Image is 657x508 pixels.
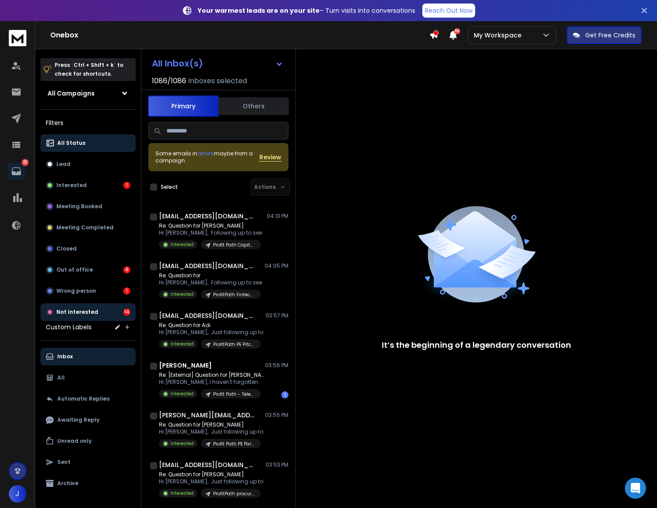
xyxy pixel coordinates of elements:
p: Hi [PERSON_NAME], Following up to see [159,229,262,236]
button: Review [259,153,281,162]
button: Closed [41,240,136,258]
p: Automatic Replies [57,395,110,402]
button: Others [218,96,289,116]
button: Archive [41,475,136,492]
p: Re: Question for [159,272,262,279]
p: Re: Question for Adi [159,322,263,329]
button: Automatic Replies [41,390,136,408]
span: 50 [454,28,460,34]
button: Meeting Booked [41,198,136,215]
h1: All Campaigns [48,89,95,98]
p: Closed [56,245,77,252]
p: Re: Question for [PERSON_NAME] [159,471,263,478]
p: Archive [57,480,78,487]
div: 1 [281,391,288,398]
h1: Onebox [50,30,429,40]
div: Open Intercom Messenger [625,478,646,499]
button: J [9,485,26,503]
h3: Filters [41,117,136,129]
p: ProfitPath PE PitchBook Data [213,341,255,348]
p: Hi [PERSON_NAME], Just following up to [159,329,263,336]
h1: All Inbox(s) [152,59,203,68]
h3: Custom Labels [46,323,92,331]
button: Primary [148,96,218,117]
p: Meeting Completed [56,224,114,231]
p: Interested [170,490,194,497]
h1: [EMAIL_ADDRESS][DOMAIN_NAME] [159,212,256,221]
p: Press to check for shortcuts. [55,61,123,78]
p: 03:56 PM [265,362,288,369]
span: 1086 / 1086 [152,76,186,86]
p: Profit Path - Telemedicine - mkt cmo ceo coo [213,391,255,398]
h1: [PERSON_NAME][EMAIL_ADDRESS][DOMAIN_NAME] [159,411,256,420]
button: Out of office6 [41,261,136,279]
span: others [197,150,214,157]
label: Select [161,184,178,191]
p: Interested [170,390,194,397]
p: Re: [External] Question for [PERSON_NAME] [159,372,265,379]
div: 14 [123,309,130,316]
p: 04:13 PM [267,213,288,220]
p: Profit Path Capital Market-- Relaunch [213,242,255,248]
p: Interested [170,291,194,298]
button: Interested1 [41,177,136,194]
p: 03:55 PM [265,412,288,419]
p: ProfitPath procurement consulting WORLDWIDE [213,490,255,497]
p: All Status [57,140,85,147]
p: Meeting Booked [56,203,102,210]
button: Lead [41,155,136,173]
p: All [57,374,65,381]
h1: [EMAIL_ADDRESS][DOMAIN_NAME] [159,311,256,320]
button: Meeting Completed [41,219,136,236]
button: All Inbox(s) [145,55,290,72]
p: Awaiting Reply [57,416,100,423]
p: Sent [57,459,70,466]
button: Not Interested14 [41,303,136,321]
div: 1 [123,182,130,189]
button: Wrong person1 [41,282,136,300]
div: Some emails in maybe from a campaign [155,150,259,164]
p: Unread only [57,438,92,445]
button: Sent [41,453,136,471]
h1: [EMAIL_ADDRESS][DOMAIN_NAME] [159,261,256,270]
p: Not Interested [56,309,98,316]
button: All Status [41,134,136,152]
p: 22 [22,159,29,166]
div: 6 [123,266,130,273]
p: Interested [56,182,87,189]
p: Profit Path PE Partnerst-- Relaunced [213,441,255,447]
p: 03:57 PM [266,312,288,319]
p: – Turn visits into conversations [198,6,415,15]
button: All Campaigns [41,85,136,102]
p: 03:53 PM [266,461,288,468]
p: 04:05 PM [265,262,288,269]
p: Interested [170,440,194,447]
p: Inbox [57,353,73,360]
button: All [41,369,136,387]
p: Hi [PERSON_NAME], Just following up to [159,428,263,435]
p: Reach Out Now [425,6,472,15]
p: Get Free Credits [585,31,635,40]
p: Interested [170,341,194,347]
h1: [PERSON_NAME] [159,361,212,370]
p: My Workspace [474,31,525,40]
a: 22 [7,162,25,180]
p: Hi [PERSON_NAME], Just following up to [159,478,263,485]
p: Re: Question for [PERSON_NAME] [159,222,262,229]
p: Wrong person [56,287,96,294]
img: logo [9,30,26,46]
button: Unread only [41,432,136,450]
p: ProfitPath Fintech pitchbook (Financing clone) [213,291,255,298]
p: Re: Question for [PERSON_NAME] [159,421,263,428]
div: 1 [123,287,130,294]
h1: [EMAIL_ADDRESS][DOMAIN_NAME] [159,460,256,469]
h3: Inboxes selected [188,76,247,86]
p: Hi [PERSON_NAME], Following up to see [159,279,262,286]
p: Interested [170,241,194,248]
button: Awaiting Reply [41,411,136,429]
span: Ctrl + Shift + k [72,60,115,70]
p: Out of office [56,266,93,273]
